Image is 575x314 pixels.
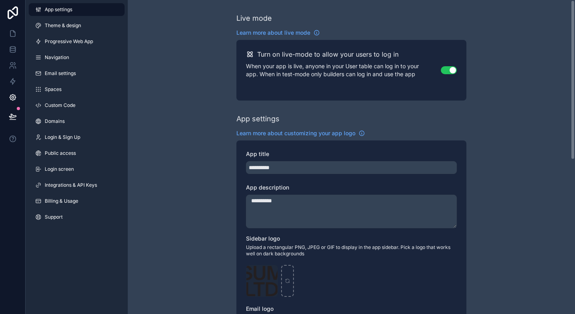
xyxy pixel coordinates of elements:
[236,129,365,137] a: Learn more about customizing your app logo
[246,184,289,191] span: App description
[45,134,80,140] span: Login & Sign Up
[246,150,269,157] span: App title
[29,35,125,48] a: Progressive Web App
[45,166,74,172] span: Login screen
[45,118,65,124] span: Domains
[29,179,125,192] a: Integrations & API Keys
[29,83,125,96] a: Spaces
[246,62,441,78] p: When your app is live, anyone in your User table can log in to your app. When in test-mode only b...
[45,70,76,77] span: Email settings
[257,49,399,59] h2: Turn on live-mode to allow your users to log in
[45,198,78,204] span: Billing & Usage
[45,214,63,220] span: Support
[45,6,72,13] span: App settings
[45,102,75,109] span: Custom Code
[45,38,93,45] span: Progressive Web App
[29,131,125,144] a: Login & Sign Up
[29,211,125,223] a: Support
[246,244,457,257] span: Upload a rectangular PNG, JPEG or GIF to display in the app sidebar. Pick a logo that works well ...
[45,54,69,61] span: Navigation
[29,115,125,128] a: Domains
[29,51,125,64] a: Navigation
[29,163,125,176] a: Login screen
[29,147,125,160] a: Public access
[236,13,272,24] div: Live mode
[29,99,125,112] a: Custom Code
[45,150,76,156] span: Public access
[246,305,274,312] span: Email logo
[246,235,280,242] span: Sidebar logo
[45,86,61,93] span: Spaces
[29,19,125,32] a: Theme & design
[29,67,125,80] a: Email settings
[236,129,355,137] span: Learn more about customizing your app logo
[236,29,320,37] a: Learn more about live mode
[29,3,125,16] a: App settings
[236,29,310,37] span: Learn more about live mode
[45,182,97,188] span: Integrations & API Keys
[45,22,81,29] span: Theme & design
[236,113,280,124] div: App settings
[29,195,125,207] a: Billing & Usage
